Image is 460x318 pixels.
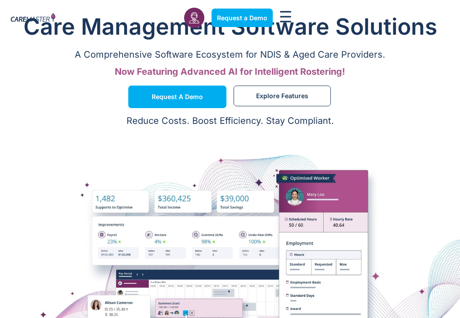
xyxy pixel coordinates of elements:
[280,11,291,24] div: Menu Toggle
[5,115,455,126] p: Reduce Costs. Boost Efficiency. Stay Compliant.
[217,14,267,22] span: Request a Demo
[152,95,203,99] span: Request a Demo
[11,13,55,23] img: CareMaster Logo
[128,86,226,108] a: Request a Demo
[256,94,308,98] span: Explore Features
[234,86,331,106] a: Explore Features
[115,66,345,77] span: Now Featuring Advanced AI for Intelligent Rostering!
[9,49,451,60] p: A Comprehensive Software Ecosystem for NDIS & Aged Care Providers.
[212,9,273,27] a: Request a Demo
